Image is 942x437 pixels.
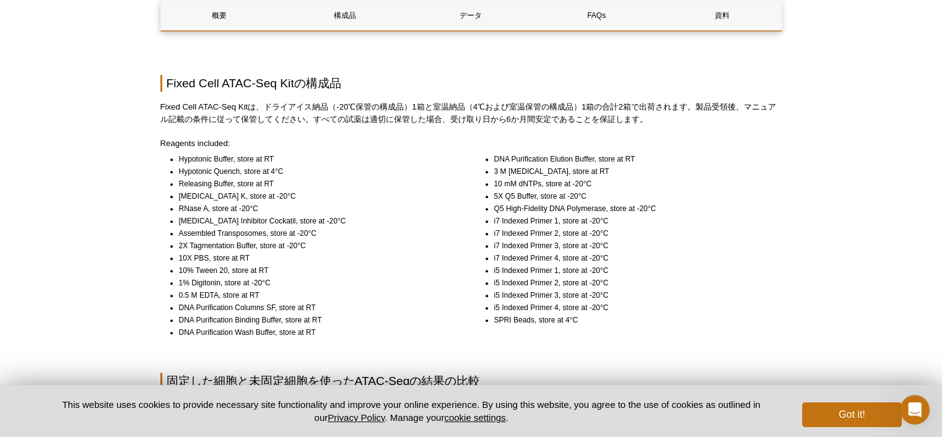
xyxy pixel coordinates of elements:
iframe: Intercom live chat [900,395,930,425]
li: i7 Indexed Primer 4, store at -20°C [494,252,770,264]
a: Privacy Policy [328,412,385,423]
li: DNA Purification Wash Buffer, store at RT [179,326,455,339]
li: DNA Purification Binding Buffer, store at RT [179,314,455,326]
li: i5 Indexed Primer 3, store at -20°C [494,289,770,301]
li: 1% Digitonin, store at -20°C [179,277,455,289]
li: Q5 High-Fidelity DNA Polymerase, store at -20°C [494,202,770,215]
li: 10% Tween 20, store at RT [179,264,455,277]
li: DNA Purification Elution Buffer, store at RT [494,153,770,165]
a: 構成品 [287,1,403,30]
li: Hypotonic Buffer, store at RT [179,153,455,165]
li: RNase A, store at -20°C [179,202,455,215]
li: DNA Purification Columns SF, store at RT [179,301,455,314]
li: SPRI Beads, store at 4°C [494,314,770,326]
li: i7 Indexed Primer 3, store at -20°C [494,240,770,252]
h2: Fixed Cell ATAC-Seq Kitの構成品 [160,75,782,92]
li: [MEDICAL_DATA] K, store at -20°C [179,190,455,202]
li: Releasing Buffer, store at RT [179,178,455,190]
li: [MEDICAL_DATA] Inhibitor Cockatil, store at -20°C [179,215,455,227]
button: cookie settings [444,412,505,423]
li: 0.5 M EDTA, store at RT [179,289,455,301]
li: Hypotonic Quench, store at 4°C [179,165,455,178]
a: 概要 [161,1,277,30]
li: i7 Indexed Primer 1, store at -20°C [494,215,770,227]
li: 3 M [MEDICAL_DATA], store at RT [494,165,770,178]
a: FAQs [538,1,655,30]
li: i5 Indexed Primer 4, store at -20°C [494,301,770,314]
li: 5X Q5 Buffer, store at -20°C [494,190,770,202]
li: Assembled Transposomes, store at -20°C [179,227,455,240]
li: i5 Indexed Primer 2, store at -20°C [494,277,770,289]
li: 2X Tagmentation Buffer, store at -20°C [179,240,455,252]
p: Reagents included: [160,137,782,150]
p: Fixed Cell ATAC-Seq Kitは、ドライアイス納品（-20℃保管の構成品）1箱と室温納品（4℃および室温保管の構成品）1箱の合計2箱で出荷されます。製品受領後、マニュアル記載の条... [160,101,782,126]
li: i7 Indexed Primer 2, store at -20°C [494,227,770,240]
li: 10 mM dNTPs, store at -20°C [494,178,770,190]
li: i5 Indexed Primer 1, store at -20°C [494,264,770,277]
a: データ [412,1,529,30]
h2: 固定した細胞と未固定細胞を使ったATAC-Seqの結果の比較 [160,373,782,389]
a: 資料 [664,1,780,30]
p: This website uses cookies to provide necessary site functionality and improve your online experie... [41,398,782,424]
button: Got it! [802,402,901,427]
li: 10X PBS, store at RT [179,252,455,264]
